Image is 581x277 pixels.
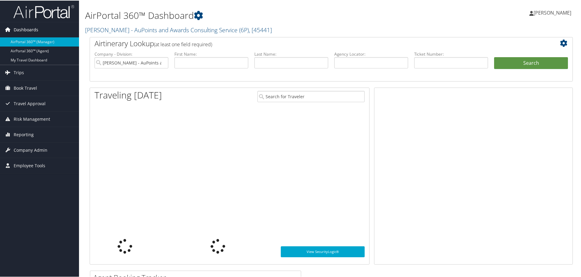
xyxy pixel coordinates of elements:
span: Employee Tools [14,158,45,173]
img: airportal-logo.png [13,4,74,18]
h1: AirPortal 360™ Dashboard [85,9,413,21]
label: Company - Division: [95,50,168,57]
label: Last Name: [254,50,328,57]
button: Search [494,57,568,69]
span: Trips [14,64,24,80]
a: [PERSON_NAME] [529,3,577,21]
span: Book Travel [14,80,37,95]
span: Risk Management [14,111,50,126]
span: Company Admin [14,142,47,157]
label: First Name: [174,50,248,57]
span: , [ 45441 ] [249,25,272,33]
span: Travel Approval [14,95,46,111]
span: ( 6P ) [239,25,249,33]
h1: Traveling [DATE] [95,88,162,101]
h2: Airtinerary Lookup [95,38,528,48]
span: Reporting [14,126,34,142]
span: [PERSON_NAME] [534,9,571,16]
a: View SecurityLogic® [281,246,365,257]
span: Dashboards [14,22,38,37]
label: Agency Locator: [334,50,408,57]
label: Ticket Number: [414,50,488,57]
input: Search for Traveler [257,90,365,102]
span: (at least one field required) [154,40,212,47]
a: [PERSON_NAME] - AuPoints and Awards Consulting Service [85,25,272,33]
